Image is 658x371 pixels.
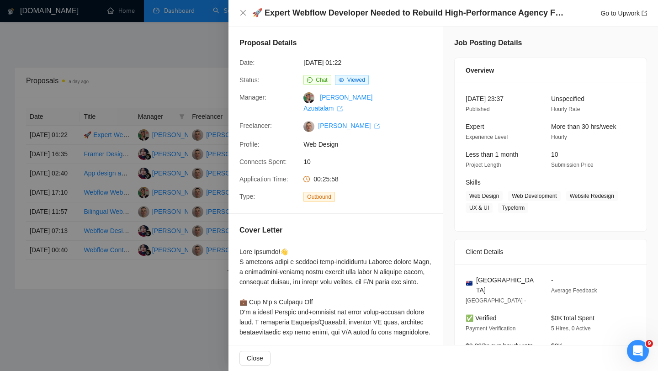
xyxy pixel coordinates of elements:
h4: 🚀 Expert Webflow Developer Needed to Rebuild High-Performance Agency Funnel [252,7,568,19]
span: [DATE] 01:22 [303,58,440,68]
span: Date: [239,59,255,66]
span: [DATE] 23:37 [466,95,504,102]
span: export [337,106,343,111]
span: Connects Spent: [239,158,287,165]
span: close [239,9,247,16]
span: Viewed [347,77,365,83]
span: export [642,11,647,16]
span: Web Design [303,139,440,149]
span: $0K [551,342,562,350]
span: Typeform [498,203,528,213]
span: Less than 1 month [466,151,518,158]
span: Project Length [466,162,501,168]
img: c1HiYZJLYaSzooXHOeWCz3hSaQw8KuVSTiR25lWD6Fmo893BsiK-d6uSFCSuSD-yB5 [303,121,314,132]
span: - [551,276,553,284]
span: Chat [316,77,327,83]
span: Application Time: [239,175,288,183]
span: Hourly Rate [551,106,580,112]
span: Submission Price [551,162,594,168]
span: 10 [303,157,440,167]
span: Skills [466,179,481,186]
span: Outbound [303,192,335,202]
iframe: Intercom live chat [627,340,649,362]
span: Status: [239,76,260,84]
span: Manager: [239,94,266,101]
h5: Cover Letter [239,225,282,236]
div: Client Details [466,239,636,264]
span: Experience Level [466,134,508,140]
span: $0K Total Spent [551,314,594,322]
button: Close [239,9,247,17]
span: Website Redesign [566,191,618,201]
span: Published [466,106,490,112]
span: Overview [466,65,494,75]
h5: Proposal Details [239,37,297,48]
span: Average Feedback [551,287,597,294]
span: ✅ Verified [466,314,497,322]
span: Web Design [466,191,503,201]
span: Close [247,353,263,363]
span: Payment Verification [466,325,515,332]
span: [GEOGRAPHIC_DATA] [476,275,536,295]
span: [GEOGRAPHIC_DATA] - [466,297,526,304]
span: UX & UI [466,203,493,213]
span: export [374,123,380,129]
span: Expert [466,123,484,130]
a: Go to Upworkexport [600,10,647,17]
span: More than 30 hrs/week [551,123,616,130]
span: Hourly [551,134,567,140]
span: clock-circle [303,176,310,182]
span: 5 Hires, 0 Active [551,325,591,332]
button: Close [239,351,271,366]
span: message [307,77,313,83]
span: Type: [239,193,255,200]
span: Web Development [508,191,561,201]
span: $0.00/hr avg hourly rate paid [466,342,533,360]
a: [PERSON_NAME] export [318,122,380,129]
img: 🇦🇺 [466,280,472,286]
a: [PERSON_NAME] Azuatalam export [303,94,372,112]
span: 10 [551,151,558,158]
span: 9 [646,340,653,347]
span: Profile: [239,141,260,148]
span: eye [339,77,344,83]
span: Freelancer: [239,122,272,129]
h5: Job Posting Details [454,37,522,48]
span: Unspecified [551,95,584,102]
span: 00:25:58 [313,175,339,183]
